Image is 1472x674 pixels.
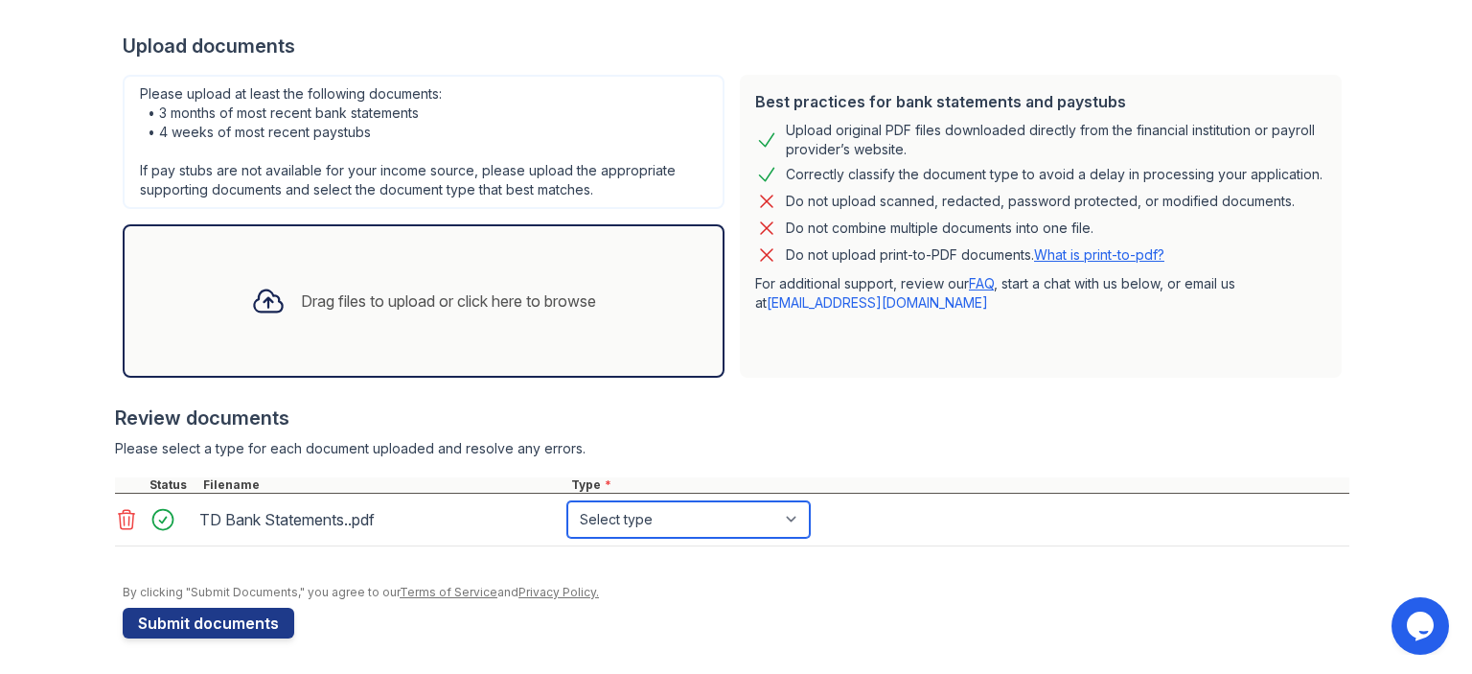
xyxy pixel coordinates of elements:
[123,608,294,639] button: Submit documents
[786,163,1322,186] div: Correctly classify the document type to avoid a delay in processing your application.
[786,190,1295,213] div: Do not upload scanned, redacted, password protected, or modified documents.
[767,294,988,311] a: [EMAIL_ADDRESS][DOMAIN_NAME]
[1391,597,1453,655] iframe: chat widget
[115,439,1349,458] div: Please select a type for each document uploaded and resolve any errors.
[755,90,1326,113] div: Best practices for bank statements and paystubs
[786,121,1326,159] div: Upload original PDF files downloaded directly from the financial institution or payroll provider’...
[969,275,994,291] a: FAQ
[400,585,497,599] a: Terms of Service
[123,75,724,209] div: Please upload at least the following documents: • 3 months of most recent bank statements • 4 wee...
[786,217,1093,240] div: Do not combine multiple documents into one file.
[1034,246,1164,263] a: What is print-to-pdf?
[199,477,567,493] div: Filename
[567,477,1349,493] div: Type
[786,245,1164,265] p: Do not upload print-to-PDF documents.
[755,274,1326,313] p: For additional support, review our , start a chat with us below, or email us at
[518,585,599,599] a: Privacy Policy.
[123,585,1349,600] div: By clicking "Submit Documents," you agree to our and
[301,290,596,313] div: Drag files to upload or click here to browse
[115,405,1349,431] div: Review documents
[199,504,560,535] div: TD Bank Statements..pdf
[123,33,1349,59] div: Upload documents
[146,477,199,493] div: Status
